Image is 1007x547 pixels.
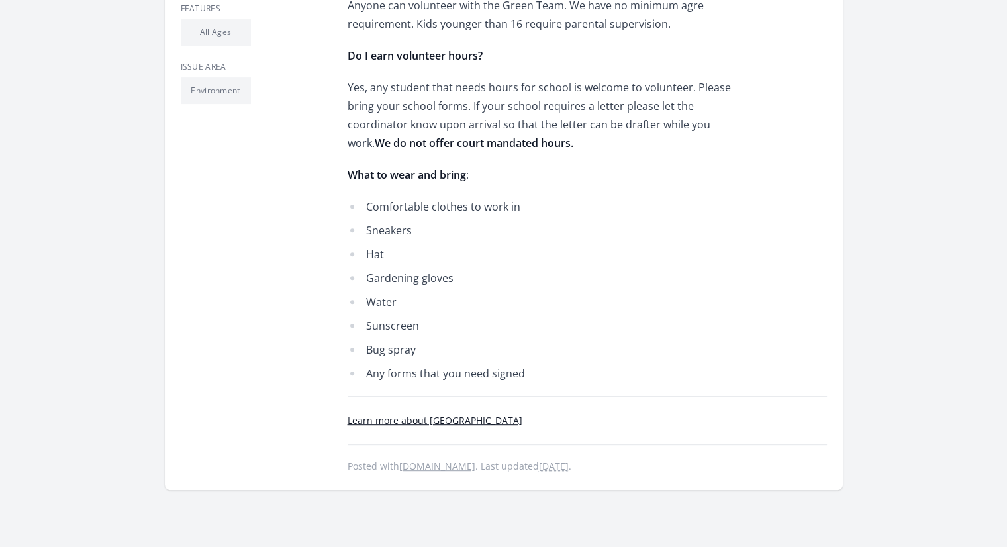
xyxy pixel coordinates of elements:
li: Comfortable clothes to work in [348,197,735,216]
li: Any forms that you need signed [348,364,735,383]
li: Gardening gloves [348,269,735,287]
p: Posted with . Last updated . [348,461,827,472]
strong: We do not offer court mandated hours. [375,136,573,150]
a: Learn more about [GEOGRAPHIC_DATA] [348,414,522,426]
li: Sunscreen [348,317,735,335]
h3: Features [181,3,326,14]
li: Water [348,293,735,311]
p: Yes, any student that needs hours for school is welcome to volunteer. Please bring your school fo... [348,78,735,152]
abbr: Wed, Jul 23, 2025 9:51 PM [539,460,569,472]
li: Sneakers [348,221,735,240]
p: : [348,166,735,184]
li: All Ages [181,19,251,46]
strong: What to wear and bring [348,168,466,182]
strong: Do I earn volunteer hours? [348,48,483,63]
a: [DOMAIN_NAME] [399,460,475,472]
li: Bug spray [348,340,735,359]
li: Hat [348,245,735,264]
h3: Issue area [181,62,326,72]
li: Environment [181,77,251,104]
